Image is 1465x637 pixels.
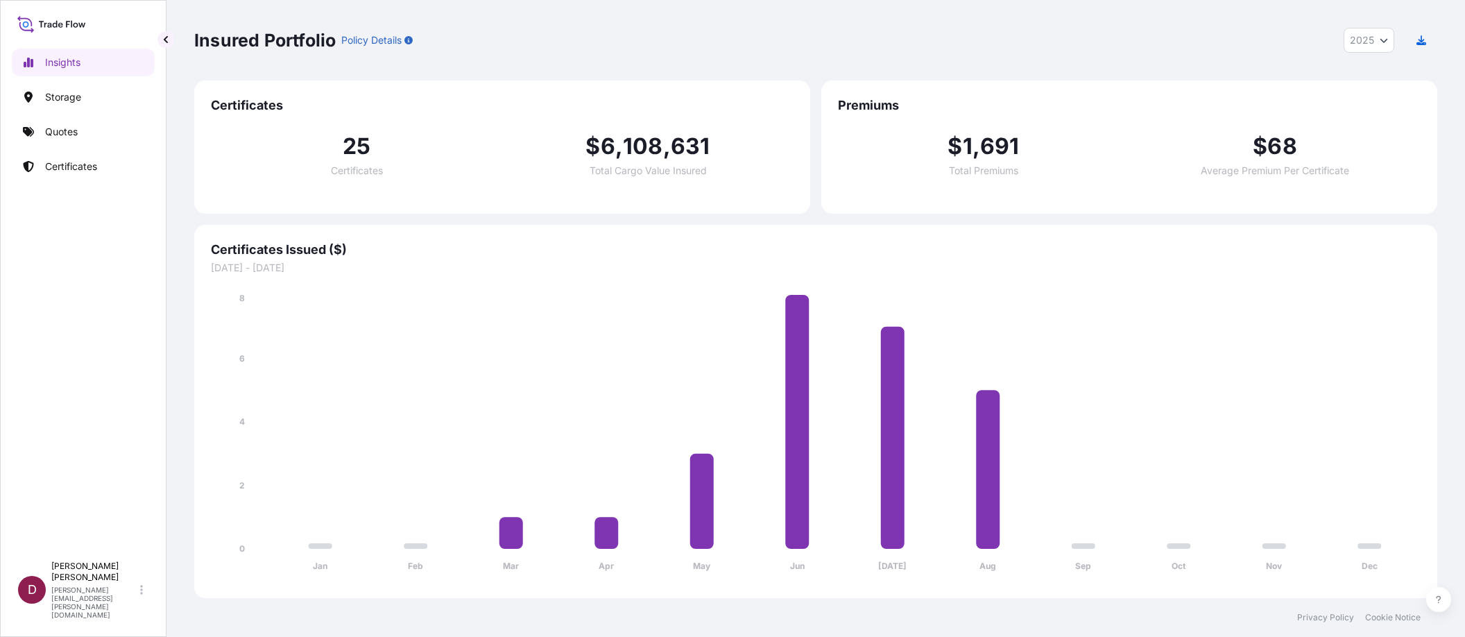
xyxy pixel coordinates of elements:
[1365,612,1421,623] a: Cookie Notice
[239,353,245,364] tspan: 6
[341,33,402,47] p: Policy Details
[1266,561,1283,571] tspan: Nov
[239,480,245,491] tspan: 2
[1344,28,1394,53] button: Year Selector
[1172,561,1186,571] tspan: Oct
[211,97,794,114] span: Certificates
[671,135,710,158] span: 631
[45,160,97,173] p: Certificates
[590,166,707,176] span: Total Cargo Value Insured
[12,83,155,111] a: Storage
[601,135,615,158] span: 6
[948,135,962,158] span: $
[313,561,327,571] tspan: Jan
[599,561,614,571] tspan: Apr
[12,153,155,180] a: Certificates
[45,125,78,139] p: Quotes
[194,29,336,51] p: Insured Portfolio
[963,135,973,158] span: 1
[343,135,370,158] span: 25
[51,586,137,619] p: [PERSON_NAME][EMAIL_ADDRESS][PERSON_NAME][DOMAIN_NAME]
[331,166,383,176] span: Certificates
[1075,561,1091,571] tspan: Sep
[45,56,80,69] p: Insights
[503,561,519,571] tspan: Mar
[979,561,996,571] tspan: Aug
[585,135,600,158] span: $
[28,583,37,597] span: D
[239,543,245,554] tspan: 0
[973,135,980,158] span: ,
[693,561,711,571] tspan: May
[1201,166,1349,176] span: Average Premium Per Certificate
[949,166,1018,176] span: Total Premiums
[408,561,423,571] tspan: Feb
[1362,561,1378,571] tspan: Dec
[1267,135,1296,158] span: 68
[623,135,663,158] span: 108
[211,241,1421,258] span: Certificates Issued ($)
[790,561,805,571] tspan: Jun
[12,49,155,76] a: Insights
[615,135,623,158] span: ,
[211,261,1421,275] span: [DATE] - [DATE]
[12,118,155,146] a: Quotes
[1297,612,1354,623] a: Privacy Policy
[878,561,907,571] tspan: [DATE]
[239,293,245,303] tspan: 8
[45,90,81,104] p: Storage
[239,416,245,427] tspan: 4
[1350,33,1374,47] span: 2025
[980,135,1020,158] span: 691
[838,97,1421,114] span: Premiums
[1253,135,1267,158] span: $
[663,135,671,158] span: ,
[51,561,137,583] p: [PERSON_NAME] [PERSON_NAME]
